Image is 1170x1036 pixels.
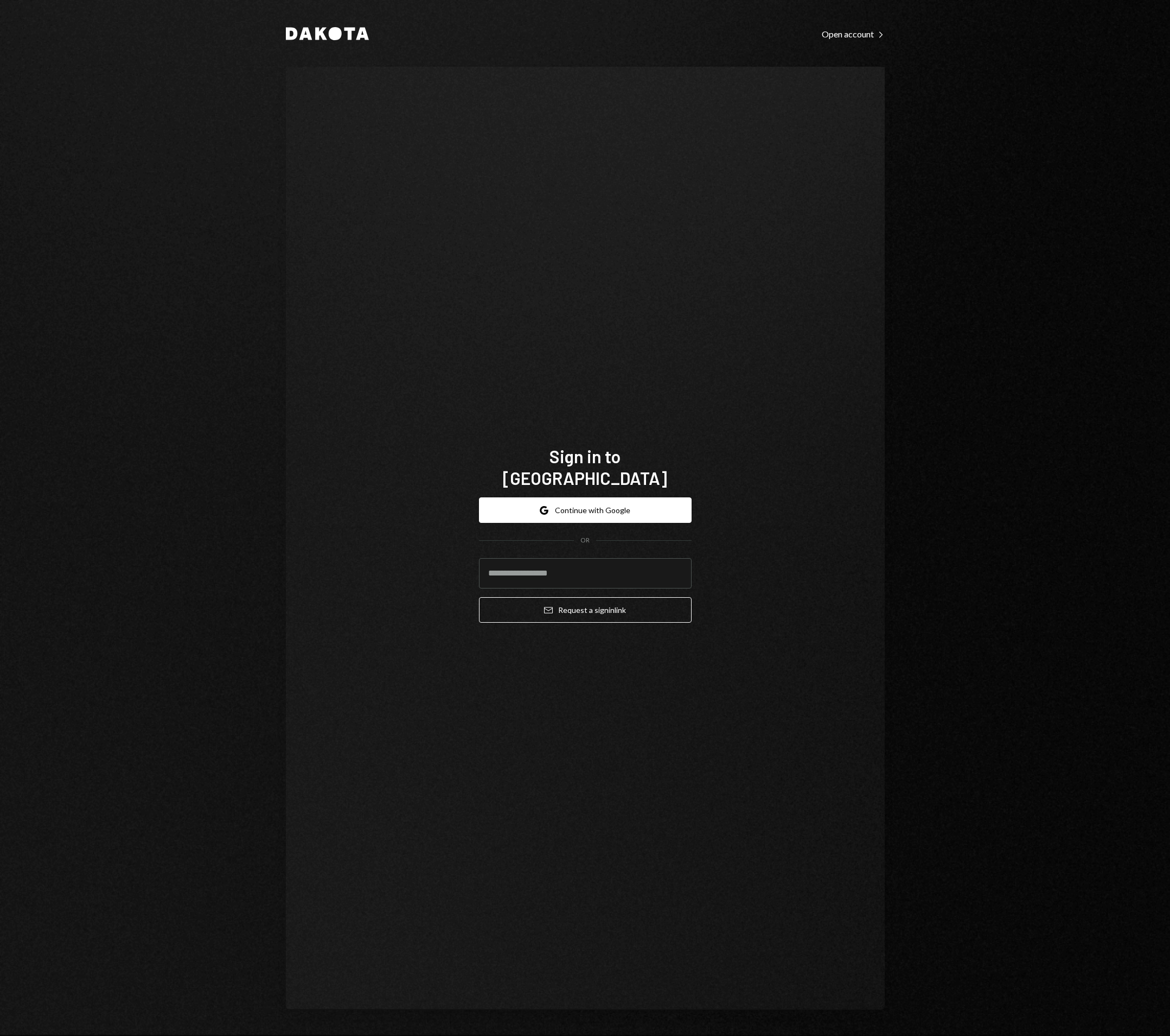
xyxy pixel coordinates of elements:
div: OR [580,536,590,545]
h1: Sign in to [GEOGRAPHIC_DATA] [479,445,692,489]
button: Request a signinlink [479,597,692,623]
div: Open account [822,29,885,40]
a: Open account [822,28,885,40]
button: Continue with Google [479,497,692,523]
